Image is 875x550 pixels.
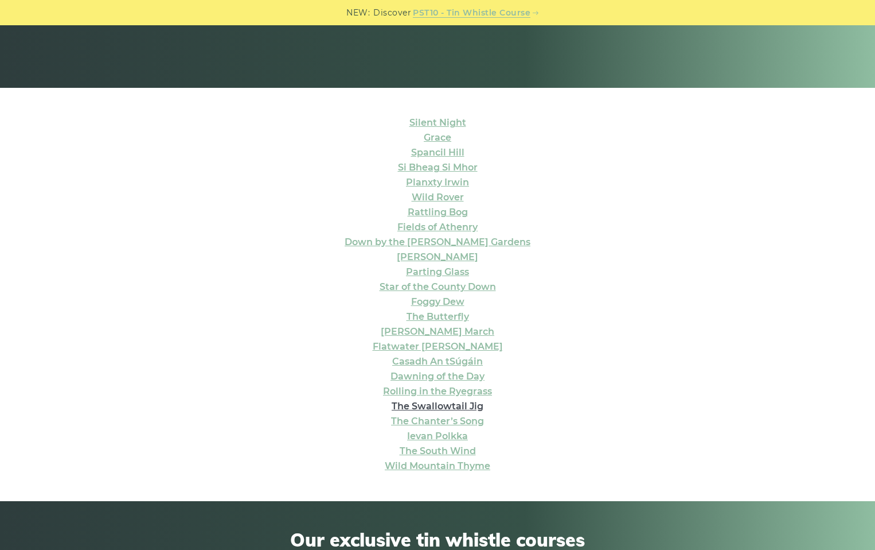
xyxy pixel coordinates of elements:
a: Wild Rover [412,192,464,203]
a: Foggy Dew [411,296,464,307]
a: The Chanter’s Song [391,416,484,427]
a: Down by the [PERSON_NAME] Gardens [345,237,530,247]
a: Flatwater [PERSON_NAME] [373,341,503,352]
a: [PERSON_NAME] [397,251,478,262]
a: Parting Glass [406,266,469,277]
a: The South Wind [400,446,476,456]
a: Casadh An tSúgáin [392,356,483,367]
a: PST10 - Tin Whistle Course [413,6,530,20]
span: Discover [373,6,411,20]
a: Planxty Irwin [406,177,469,188]
a: Dawning of the Day [390,371,485,382]
a: Wild Mountain Thyme [385,460,490,471]
a: Grace [424,132,451,143]
a: Silent Night [409,117,466,128]
a: Fields of Athenry [397,222,478,233]
span: NEW: [346,6,370,20]
a: The Butterfly [407,311,469,322]
a: Si­ Bheag Si­ Mhor [398,162,478,173]
a: Rattling Bog [408,207,468,218]
a: Ievan Polkka [407,431,468,441]
a: Spancil Hill [411,147,464,158]
a: The Swallowtail Jig [392,401,483,412]
a: Star of the County Down [380,281,496,292]
a: [PERSON_NAME] March [381,326,494,337]
a: Rolling in the Ryegrass [383,386,492,397]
